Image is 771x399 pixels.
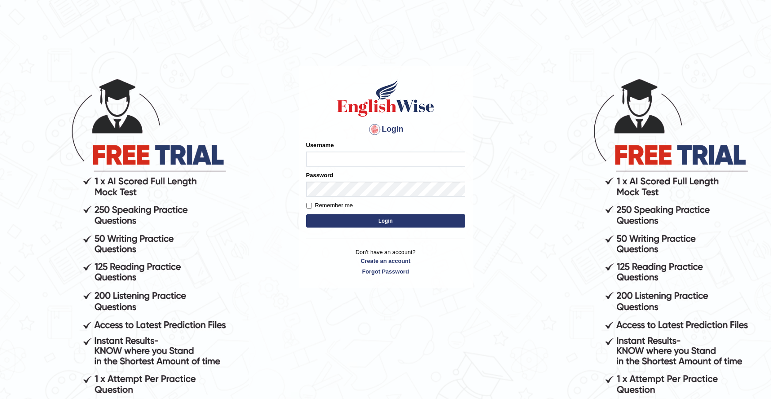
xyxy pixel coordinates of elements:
h4: Login [306,122,465,137]
input: Remember me [306,203,312,209]
button: Login [306,214,465,228]
label: Remember me [306,201,353,210]
p: Don't have an account? [306,248,465,275]
a: Forgot Password [306,267,465,276]
img: Logo of English Wise sign in for intelligent practice with AI [335,78,436,118]
label: Username [306,141,334,149]
label: Password [306,171,333,179]
a: Create an account [306,257,465,265]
